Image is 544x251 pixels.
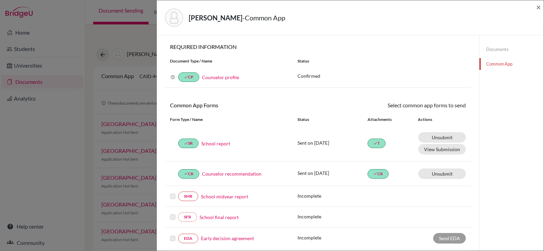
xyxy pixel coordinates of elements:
div: Actions [410,116,452,123]
a: School report [201,140,230,147]
button: View Submission [418,144,466,155]
a: Documents [479,43,544,55]
p: Sent on [DATE] [297,169,368,177]
i: done [184,172,188,176]
a: doneCR [368,169,389,179]
a: EDA [178,234,198,243]
div: Send EDA [433,233,466,244]
a: School final report [200,214,239,221]
h6: REQUIRED INFORMATION [165,43,471,50]
strong: [PERSON_NAME] [189,14,242,22]
p: Sent on [DATE] [297,139,368,146]
a: doneT [368,139,386,148]
i: done [184,75,188,79]
a: doneCR [178,169,199,179]
div: Form Type / Name [165,116,292,123]
a: Counselor profile [202,74,239,80]
a: Common App [479,58,544,70]
a: Unsubmit [418,132,466,143]
div: Document Type / Name [165,58,292,64]
button: Close [536,3,541,11]
div: Status [292,58,471,64]
div: Select common app forms to send [318,101,471,109]
i: done [184,141,188,145]
i: done [373,172,377,176]
a: SFR [178,212,197,222]
a: Early decision agreement [201,235,254,242]
a: SMR [178,192,198,201]
p: Incomplete [297,234,368,241]
div: Attachments [368,116,410,123]
p: Incomplete [297,192,368,199]
a: Unsubmit [418,168,466,179]
a: Counselor recommendation [202,170,261,177]
p: Incomplete [297,213,368,220]
a: doneCP [178,72,199,82]
i: done [373,141,377,145]
div: Status [297,116,368,123]
a: doneSR [178,139,199,148]
p: Confirmed [297,72,466,79]
h6: Common App Forms [165,102,318,108]
a: School midyear report [201,193,248,200]
span: × [536,2,541,12]
span: - Common App [242,14,285,22]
